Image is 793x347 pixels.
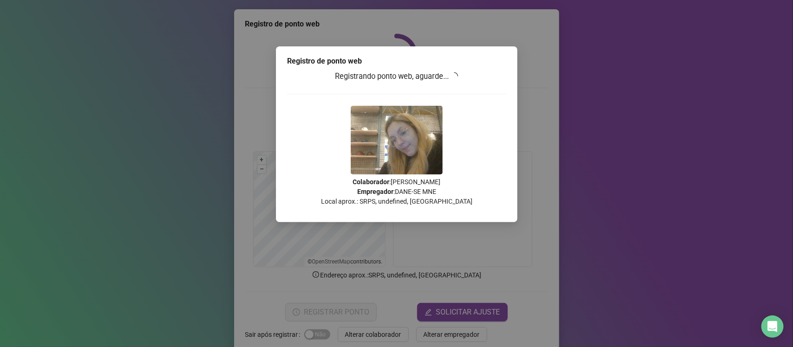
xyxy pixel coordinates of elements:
[357,188,393,195] strong: Empregador
[287,177,506,206] p: : [PERSON_NAME] : DANE-SE MNE Local aprox.: SRPS, undefined, [GEOGRAPHIC_DATA]
[353,178,389,186] strong: Colaborador
[287,56,506,67] div: Registro de ponto web
[450,72,459,80] span: loading
[287,71,506,83] h3: Registrando ponto web, aguarde...
[761,315,784,338] div: Open Intercom Messenger
[351,106,443,174] img: 9k=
